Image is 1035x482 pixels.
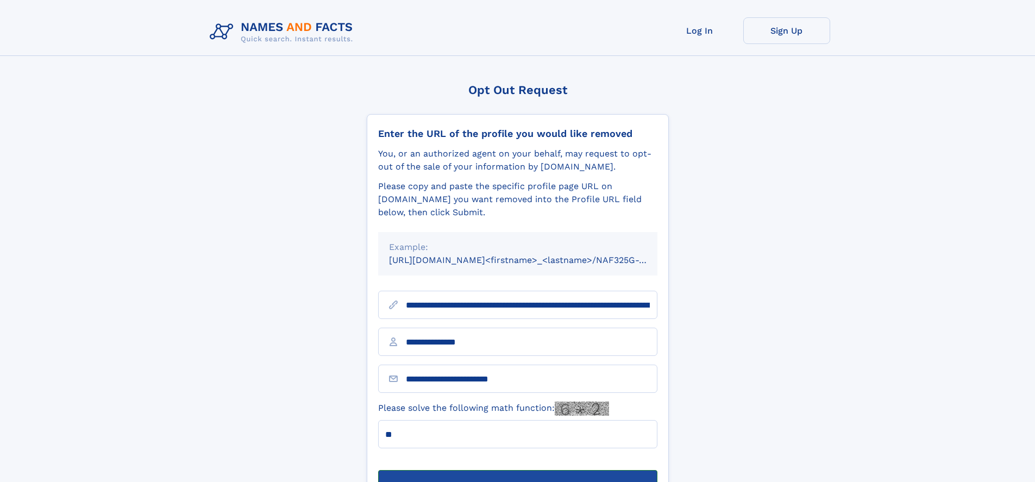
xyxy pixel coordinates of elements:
a: Log In [656,17,743,44]
div: You, or an authorized agent on your behalf, may request to opt-out of the sale of your informatio... [378,147,657,173]
div: Opt Out Request [367,83,669,97]
label: Please solve the following math function: [378,402,609,416]
a: Sign Up [743,17,830,44]
div: Example: [389,241,647,254]
small: [URL][DOMAIN_NAME]<firstname>_<lastname>/NAF325G-xxxxxxxx [389,255,678,265]
img: Logo Names and Facts [205,17,362,47]
div: Please copy and paste the specific profile page URL on [DOMAIN_NAME] you want removed into the Pr... [378,180,657,219]
div: Enter the URL of the profile you would like removed [378,128,657,140]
